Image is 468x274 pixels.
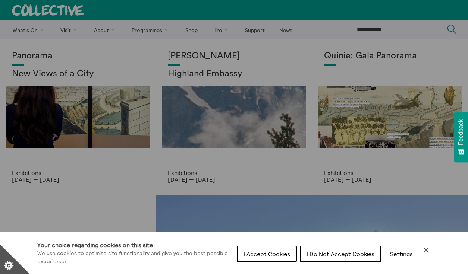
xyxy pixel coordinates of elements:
button: Settings [384,246,419,261]
button: I Accept Cookies [237,246,297,262]
span: I Do Not Accept Cookies [307,250,374,258]
span: I Accept Cookies [244,250,290,258]
button: I Do Not Accept Cookies [300,246,381,262]
p: We use cookies to optimise site functionality and give you the best possible experience. [37,249,231,265]
span: Settings [390,250,413,258]
h1: Your choice regarding cookies on this site [37,240,231,249]
button: Close Cookie Control [422,246,431,255]
button: Feedback - Show survey [454,112,468,162]
span: Feedback [458,119,464,145]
